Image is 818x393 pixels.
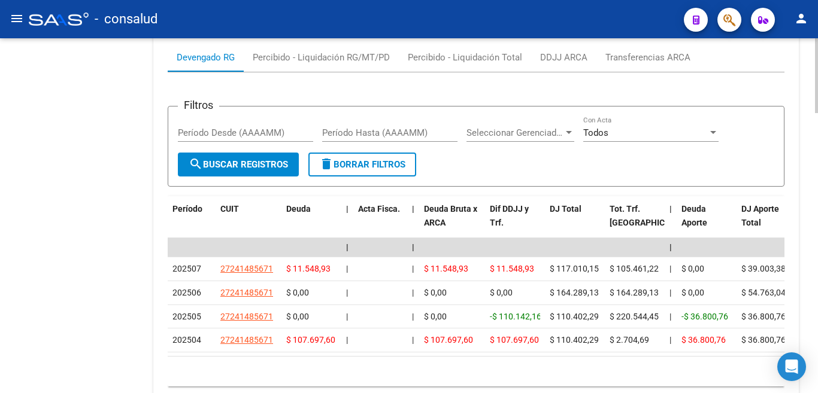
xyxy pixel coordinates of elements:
[177,51,235,64] div: Devengado RG
[419,196,485,249] datatable-header-cell: Deuda Bruta x ARCA
[178,97,219,114] h3: Filtros
[424,288,447,297] span: $ 0,00
[677,196,737,249] datatable-header-cell: Deuda Aporte
[610,335,649,345] span: $ 2.704,69
[485,196,545,249] datatable-header-cell: Dif DDJJ y Trf.
[412,335,414,345] span: |
[286,204,311,214] span: Deuda
[172,335,201,345] span: 202504
[281,196,341,249] datatable-header-cell: Deuda
[286,335,335,345] span: $ 107.697,60
[665,196,677,249] datatable-header-cell: |
[681,204,707,227] span: Deuda Aporte
[605,196,665,249] datatable-header-cell: Tot. Trf. Bruto
[550,312,599,321] span: $ 110.402,29
[286,312,309,321] span: $ 0,00
[286,288,309,297] span: $ 0,00
[777,352,806,381] div: Open Intercom Messenger
[794,11,808,26] mat-icon: person
[583,127,608,138] span: Todos
[172,264,201,273] span: 202507
[550,264,599,273] span: $ 117.010,15
[669,264,671,273] span: |
[540,51,587,64] div: DDJJ ARCA
[610,312,659,321] span: $ 220.544,45
[424,335,473,345] span: $ 107.697,60
[610,288,659,297] span: $ 164.289,13
[220,204,239,214] span: CUIT
[737,196,796,249] datatable-header-cell: DJ Aporte Total
[253,51,390,64] div: Percibido - Liquidación RG/MT/PD
[346,335,348,345] span: |
[286,264,331,273] span: $ 11.548,93
[681,312,728,321] span: -$ 36.800,76
[346,264,348,273] span: |
[681,288,704,297] span: $ 0,00
[346,242,349,252] span: |
[95,6,157,32] span: - consalud
[308,153,416,176] button: Borrar Filtros
[353,196,407,249] datatable-header-cell: Acta Fisca.
[407,196,419,249] datatable-header-cell: |
[550,335,599,345] span: $ 110.402,29
[220,288,273,297] span: 27241485671
[490,335,539,345] span: $ 107.697,60
[741,335,786,345] span: $ 36.800,76
[669,312,671,321] span: |
[319,159,405,170] span: Borrar Filtros
[189,157,203,171] mat-icon: search
[669,242,672,252] span: |
[681,264,704,273] span: $ 0,00
[490,264,534,273] span: $ 11.548,93
[172,204,202,214] span: Período
[669,204,672,214] span: |
[216,196,281,249] datatable-header-cell: CUIT
[550,204,581,214] span: DJ Total
[341,196,353,249] datatable-header-cell: |
[172,312,201,321] span: 202505
[10,11,24,26] mat-icon: menu
[610,264,659,273] span: $ 105.461,22
[189,159,288,170] span: Buscar Registros
[220,264,273,273] span: 27241485671
[741,312,786,321] span: $ 36.800,76
[424,312,447,321] span: $ 0,00
[168,196,216,249] datatable-header-cell: Período
[741,264,786,273] span: $ 39.003,38
[412,264,414,273] span: |
[346,312,348,321] span: |
[545,196,605,249] datatable-header-cell: DJ Total
[490,204,529,227] span: Dif DDJJ y Trf.
[319,157,334,171] mat-icon: delete
[605,51,690,64] div: Transferencias ARCA
[220,312,273,321] span: 27241485671
[178,153,299,176] button: Buscar Registros
[424,204,477,227] span: Deuda Bruta x ARCA
[412,204,414,214] span: |
[741,288,786,297] span: $ 54.763,04
[346,288,348,297] span: |
[669,335,671,345] span: |
[412,288,414,297] span: |
[220,335,273,345] span: 27241485671
[466,127,563,138] span: Seleccionar Gerenciador
[358,204,400,214] span: Acta Fisca.
[681,335,726,345] span: $ 36.800,76
[412,312,414,321] span: |
[490,312,541,321] span: -$ 110.142,16
[172,288,201,297] span: 202506
[610,204,691,227] span: Tot. Trf. [GEOGRAPHIC_DATA]
[669,288,671,297] span: |
[741,204,779,227] span: DJ Aporte Total
[408,51,522,64] div: Percibido - Liquidación Total
[424,264,468,273] span: $ 11.548,93
[550,288,599,297] span: $ 164.289,13
[412,242,414,252] span: |
[490,288,513,297] span: $ 0,00
[346,204,349,214] span: |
